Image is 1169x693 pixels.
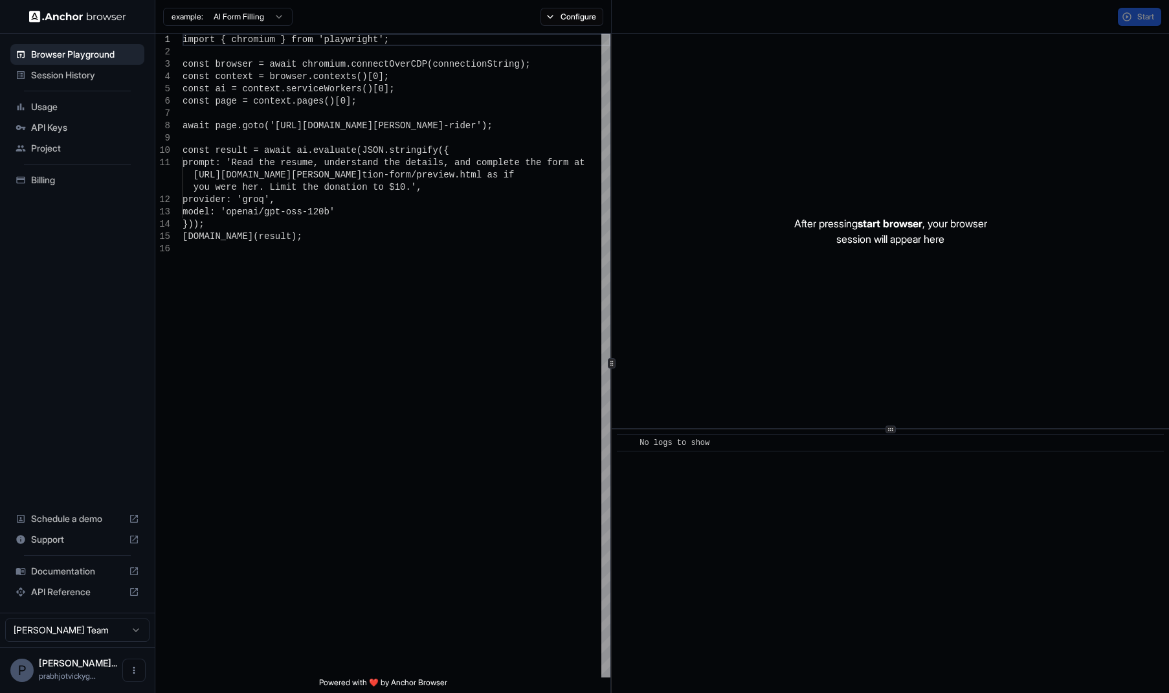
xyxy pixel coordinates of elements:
div: 6 [155,95,170,108]
span: ectionString); [454,59,531,69]
span: , and complete the form at [443,157,584,168]
button: Configure [540,8,603,26]
div: Support [10,529,144,550]
div: 13 [155,206,170,218]
img: Anchor Logo [29,10,126,23]
div: P [10,659,34,682]
div: Schedule a demo [10,508,144,529]
span: -rider'); [443,120,493,131]
span: [DOMAIN_NAME](result); [183,231,302,242]
div: 15 [155,231,170,243]
span: prompt: 'Read the resume, understand the details [183,157,443,168]
span: API Reference [31,585,124,598]
span: })); [183,219,205,229]
div: 5 [155,83,170,95]
div: 11 [155,157,170,169]
div: 2 [155,46,170,58]
div: 8 [155,120,170,132]
span: const browser = await chromium.connectOverCDP(conn [183,59,454,69]
div: 14 [155,218,170,231]
span: const ai = context.serviceWorkers()[0]; [183,84,395,94]
span: const context = browser.contexts()[0]; [183,71,389,82]
span: example: [172,12,203,22]
button: Open menu [122,659,146,682]
div: Usage [10,97,144,117]
span: provider: 'groq', [183,194,275,205]
span: Documentation [31,565,124,578]
div: 16 [155,243,170,255]
span: model: 'openai/gpt-oss-120b' [183,207,335,217]
div: 7 [155,108,170,120]
span: tion-form/preview.html as if [362,170,514,180]
div: 9 [155,132,170,144]
div: Session History [10,65,144,85]
span: Usage [31,100,139,113]
span: const page = context.pages()[0]; [183,96,357,106]
span: you were her. Limit the donation to $10.', [194,182,422,192]
span: Billing [31,174,139,187]
div: 3 [155,58,170,71]
span: Powered with ❤️ by Anchor Browser [319,677,447,693]
div: API Keys [10,117,144,138]
span: Prabhjot Vicky Grewal [39,657,117,668]
div: 4 [155,71,170,83]
div: 1 [155,34,170,46]
div: API Reference [10,582,144,602]
div: 10 [155,144,170,157]
div: 12 [155,194,170,206]
div: Project [10,138,144,159]
span: API Keys [31,121,139,134]
span: Project [31,142,139,155]
span: import { chromium } from 'playwright'; [183,34,389,45]
span: Schedule a demo [31,512,124,525]
span: No logs to show [640,438,709,448]
span: const result = await ai.evaluate(JSON.stringify({ [183,145,449,155]
div: Billing [10,170,144,190]
span: ​ [623,437,630,449]
div: Documentation [10,561,144,582]
span: [URL][DOMAIN_NAME][PERSON_NAME] [194,170,362,180]
span: start browser [858,217,922,230]
span: prabhjotvickygrewal@gmail.com [39,671,96,681]
span: Support [31,533,124,546]
span: Browser Playground [31,48,139,61]
p: After pressing , your browser session will appear here [794,216,987,247]
span: await page.goto('[URL][DOMAIN_NAME][PERSON_NAME] [183,120,443,131]
div: Browser Playground [10,44,144,65]
span: Session History [31,69,139,82]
